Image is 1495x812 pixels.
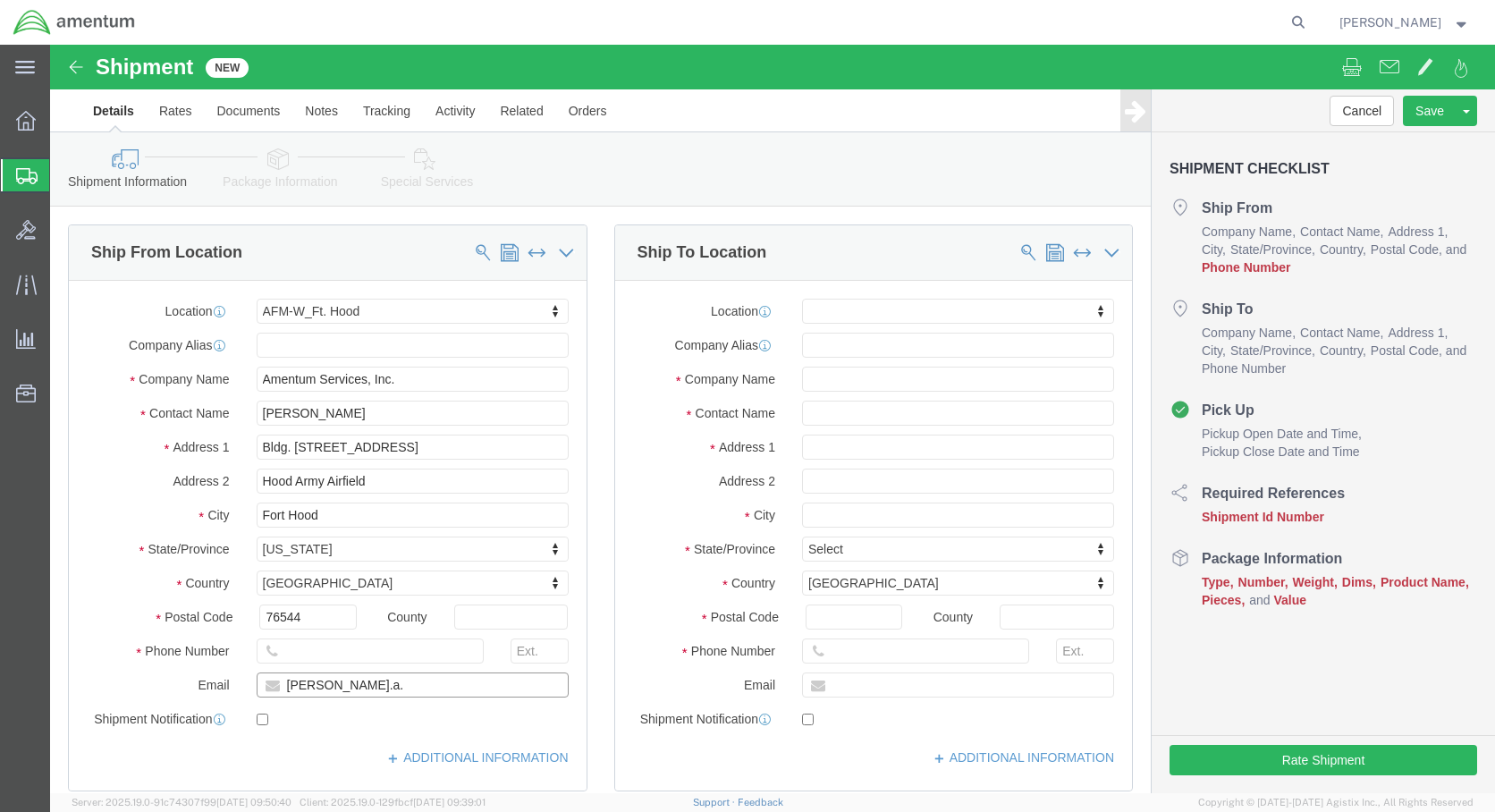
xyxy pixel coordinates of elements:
[50,45,1495,793] iframe: FS Legacy Container
[693,797,738,808] a: Support
[413,797,486,808] span: [DATE] 09:39:01
[72,797,291,808] span: Server: 2025.19.0-91c74307f99
[1339,13,1441,32] span: Jennifer Pilant
[738,797,783,808] a: Feedback
[216,797,291,808] span: [DATE] 09:50:40
[1339,12,1471,33] button: [PERSON_NAME]
[13,9,136,36] img: logo
[1198,795,1474,810] span: Copyright © [DATE]-[DATE] Agistix Inc., All Rights Reserved
[300,797,486,808] span: Client: 2025.19.0-129fbcf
